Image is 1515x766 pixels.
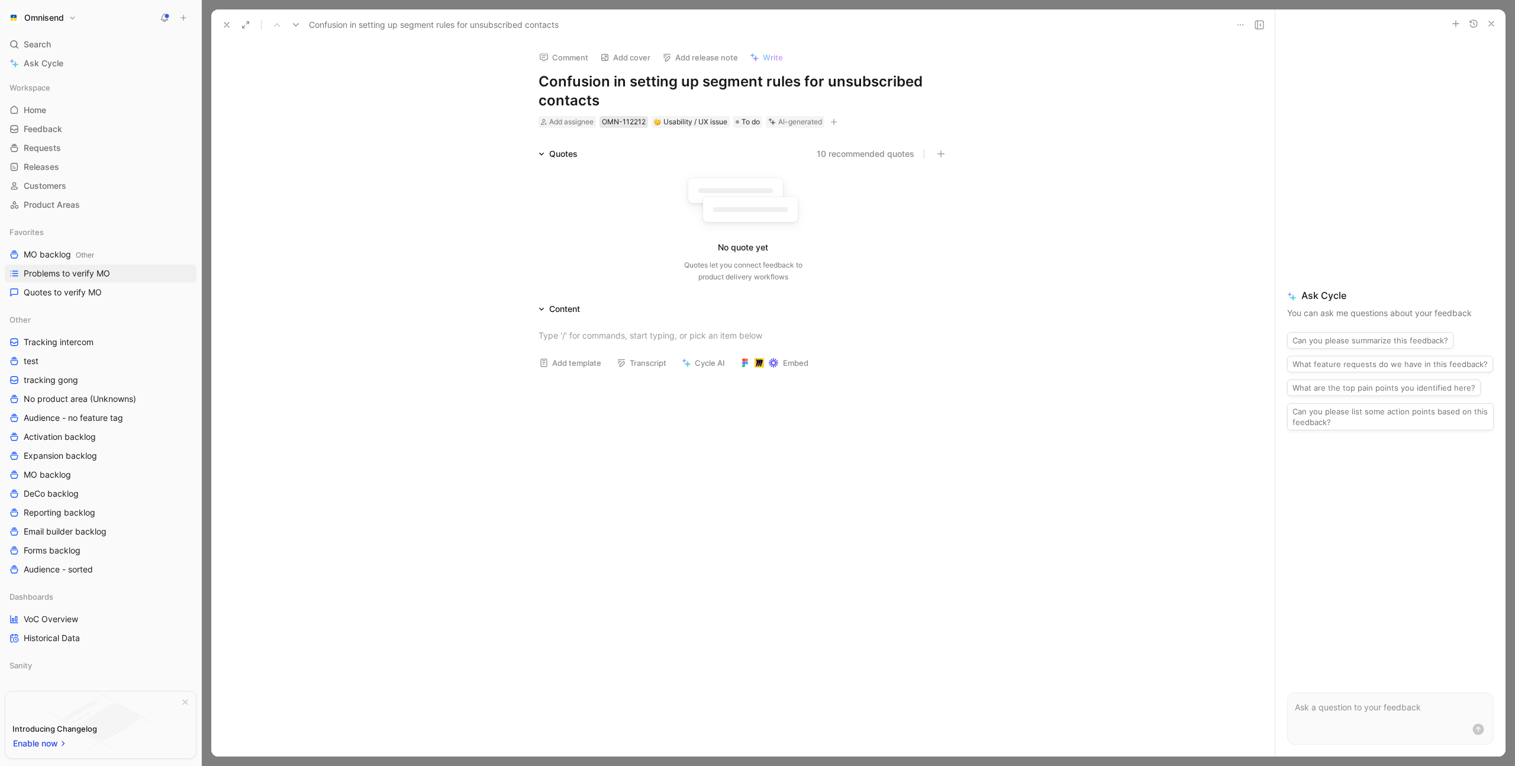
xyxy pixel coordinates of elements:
[24,355,38,367] span: test
[549,302,580,316] div: Content
[1287,332,1453,349] button: Can you please summarize this feedback?
[24,142,61,154] span: Requests
[534,49,594,66] button: Comment
[595,49,656,66] button: Add cover
[9,314,31,326] span: Other
[24,469,71,481] span: MO backlog
[24,526,107,538] span: Email builder backlog
[24,412,123,424] span: Audience - no feature tag
[24,56,63,70] span: Ask Cycle
[12,722,97,736] div: Introducing Changelog
[549,117,594,126] span: Add assignee
[654,116,727,128] div: Usability / UX issue
[534,355,607,371] button: Add template
[5,428,196,446] a: Activation backlog
[5,265,196,282] a: Problems to verify MO
[24,613,78,625] span: VoC Overview
[5,333,196,351] a: Tracking intercom
[5,588,196,647] div: DashboardsVoC OverviewHistorical Data
[611,355,672,371] button: Transcript
[24,37,51,52] span: Search
[5,284,196,301] a: Quotes to verify MO
[5,246,196,263] a: MO backlogOther
[24,632,80,644] span: Historical Data
[5,447,196,465] a: Expansion backlog
[309,18,559,32] span: Confusion in setting up segment rules for unsubscribed contacts
[742,116,760,128] span: To do
[1287,403,1494,430] button: Can you please list some action points based on this feedback?
[24,488,79,500] span: DeCo backlog
[652,116,730,128] div: 🤔Usability / UX issue
[24,161,59,173] span: Releases
[1287,306,1494,320] p: You can ask me questions about your feedback
[9,659,32,671] span: Sanity
[5,36,196,53] div: Search
[534,302,585,316] div: Content
[24,287,102,298] span: Quotes to verify MO
[24,104,46,116] span: Home
[24,199,80,211] span: Product Areas
[549,147,578,161] div: Quotes
[5,311,196,329] div: Other
[5,120,196,138] a: Feedback
[718,240,768,255] div: No quote yet
[657,49,743,66] button: Add release note
[733,116,762,128] div: To do
[5,466,196,484] a: MO backlog
[5,390,196,408] a: No product area (Unknowns)
[744,49,788,66] button: Write
[8,12,20,24] img: Omnisend
[24,12,64,23] h1: Omnisend
[5,139,196,157] a: Requests
[24,336,94,348] span: Tracking intercom
[684,259,802,283] div: Quotes let you connect feedback to product delivery workflows
[5,158,196,176] a: Releases
[1287,379,1481,396] button: What are the top pain points you identified here?
[5,588,196,606] div: Dashboards
[5,610,196,628] a: VoC Overview
[24,180,66,192] span: Customers
[5,101,196,119] a: Home
[778,116,822,128] div: AI-generated
[5,79,196,96] div: Workspace
[13,736,59,751] span: Enable now
[9,591,53,603] span: Dashboards
[9,226,44,238] span: Favorites
[763,52,783,63] span: Write
[24,374,78,386] span: tracking gong
[5,352,196,370] a: test
[24,431,96,443] span: Activation backlog
[534,147,582,161] div: Quotes
[654,118,661,125] img: 🤔
[5,656,196,678] div: Sanity
[5,656,196,674] div: Sanity
[676,355,730,371] button: Cycle AI
[5,311,196,578] div: OtherTracking intercomtesttracking gongNo product area (Unknowns)Audience - no feature tagActivat...
[45,691,156,752] img: bg-BLZuj68n.svg
[1287,288,1494,302] span: Ask Cycle
[76,250,94,259] span: Other
[5,542,196,559] a: Forms backlog
[9,82,50,94] span: Workspace
[817,147,914,161] button: 10 recommended quotes
[5,504,196,522] a: Reporting backlog
[24,507,95,519] span: Reporting backlog
[24,564,93,575] span: Audience - sorted
[602,116,646,128] div: OMN-112212
[5,523,196,540] a: Email builder backlog
[5,223,196,241] div: Favorites
[5,409,196,427] a: Audience - no feature tag
[24,249,94,261] span: MO backlog
[735,355,814,371] button: Embed
[5,196,196,214] a: Product Areas
[24,393,136,405] span: No product area (Unknowns)
[24,268,110,279] span: Problems to verify MO
[5,371,196,389] a: tracking gong
[5,485,196,503] a: DeCo backlog
[24,450,97,462] span: Expansion backlog
[5,9,79,26] button: OmnisendOmnisend
[539,72,948,110] h1: Confusion in setting up segment rules for unsubscribed contacts
[5,54,196,72] a: Ask Cycle
[12,736,68,751] button: Enable now
[5,177,196,195] a: Customers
